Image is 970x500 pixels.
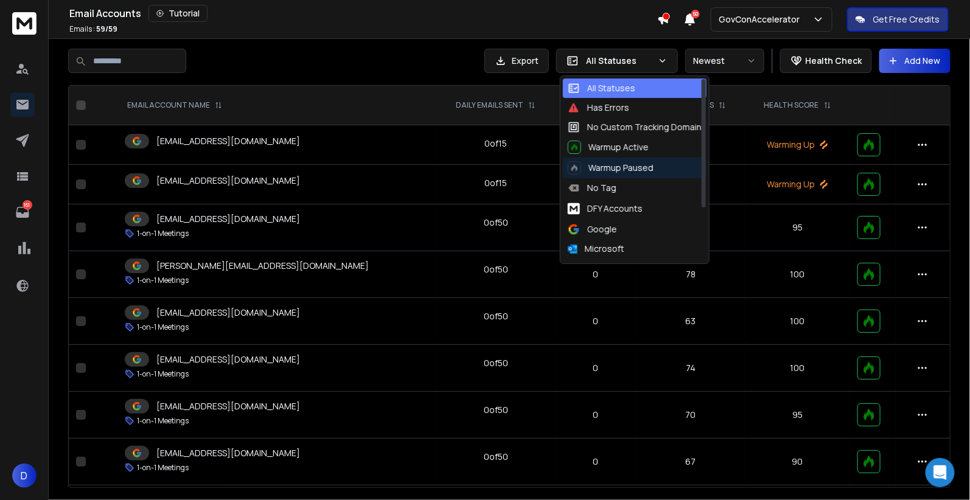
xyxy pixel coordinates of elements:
[137,416,189,426] p: 1-on-1 Meetings
[10,200,35,224] a: 161
[23,200,32,210] p: 161
[719,13,804,26] p: GovConAccelerator
[137,463,189,473] p: 1-on-1 Meetings
[568,182,616,194] div: No Tag
[563,409,629,421] p: 0
[568,121,702,133] div: No Custom Tracking Domain
[745,392,850,439] td: 95
[484,310,508,322] div: 0 of 50
[127,100,222,110] div: EMAIL ACCOUNT NAME
[137,276,189,285] p: 1-on-1 Meetings
[137,322,189,332] p: 1-on-1 Meetings
[484,263,508,276] div: 0 of 50
[926,458,955,487] div: Open Intercom Messenger
[568,82,635,94] div: All Statuses
[745,251,850,298] td: 100
[156,400,300,412] p: [EMAIL_ADDRESS][DOMAIN_NAME]
[484,137,507,150] div: 0 of 15
[805,55,862,67] p: Health Check
[568,223,617,235] div: Google
[156,135,300,147] p: [EMAIL_ADDRESS][DOMAIN_NAME]
[484,404,508,416] div: 0 of 50
[847,7,949,32] button: Get Free Credits
[484,451,508,463] div: 0 of 50
[745,439,850,485] td: 90
[156,353,300,366] p: [EMAIL_ADDRESS][DOMAIN_NAME]
[137,229,189,238] p: 1-on-1 Meetings
[484,217,508,229] div: 0 of 50
[12,464,37,488] button: D
[156,175,300,187] p: [EMAIL_ADDRESS][DOMAIN_NAME]
[156,213,300,225] p: [EMAIL_ADDRESS][DOMAIN_NAME]
[636,392,745,439] td: 70
[764,100,819,110] p: HEALTH SCORE
[137,369,189,379] p: 1-on-1 Meetings
[745,345,850,392] td: 100
[563,315,629,327] p: 0
[563,268,629,280] p: 0
[636,298,745,345] td: 63
[745,204,850,251] td: 95
[69,5,657,22] div: Email Accounts
[691,10,700,18] span: 50
[745,298,850,345] td: 100
[879,49,951,73] button: Add New
[563,362,629,374] p: 0
[484,357,508,369] div: 0 of 50
[568,141,649,154] div: Warmup Active
[873,13,940,26] p: Get Free Credits
[484,177,507,189] div: 0 of 15
[568,102,629,114] div: Has Errors
[586,55,653,67] p: All Statuses
[484,49,549,73] button: Export
[636,345,745,392] td: 74
[753,178,843,190] p: Warming Up
[636,251,745,298] td: 78
[156,307,300,319] p: [EMAIL_ADDRESS][DOMAIN_NAME]
[636,439,745,485] td: 67
[780,49,872,73] button: Health Check
[156,260,369,272] p: [PERSON_NAME][EMAIL_ADDRESS][DOMAIN_NAME]
[753,139,843,151] p: Warming Up
[96,24,117,34] span: 59 / 59
[148,5,208,22] button: Tutorial
[568,243,624,255] div: Microsoft
[156,447,300,459] p: [EMAIL_ADDRESS][DOMAIN_NAME]
[568,201,643,216] div: DFY Accounts
[568,161,654,175] div: Warmup Paused
[685,49,764,73] button: Newest
[456,100,523,110] p: DAILY EMAILS SENT
[563,456,629,468] p: 0
[69,24,117,34] p: Emails :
